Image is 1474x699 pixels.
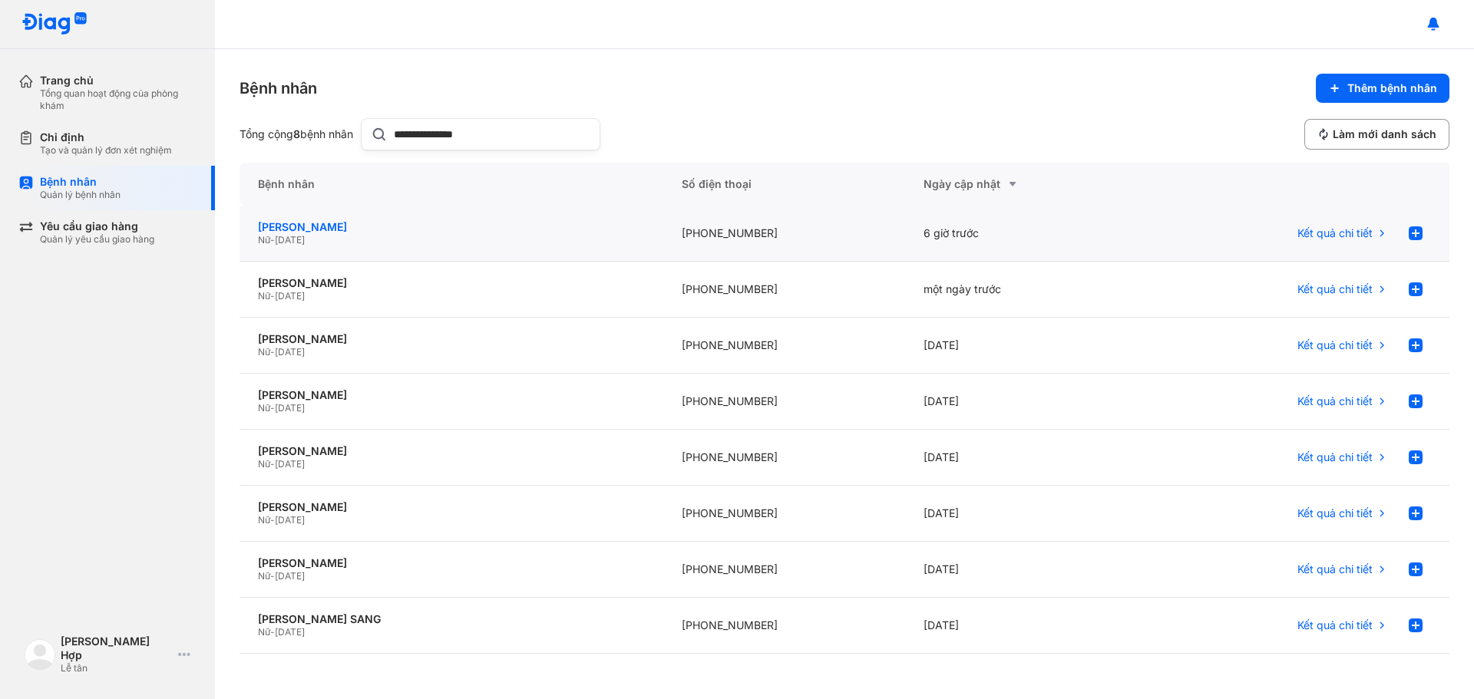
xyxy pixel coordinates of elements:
[905,598,1147,654] div: [DATE]
[663,598,905,654] div: [PHONE_NUMBER]
[905,486,1147,542] div: [DATE]
[663,486,905,542] div: [PHONE_NUMBER]
[258,234,270,246] span: Nữ
[275,570,305,582] span: [DATE]
[905,262,1147,318] div: một ngày trước
[258,626,270,638] span: Nữ
[258,388,645,402] div: [PERSON_NAME]
[905,542,1147,598] div: [DATE]
[40,130,172,144] div: Chỉ định
[21,12,88,36] img: logo
[240,127,355,141] div: Tổng cộng bệnh nhân
[663,542,905,598] div: [PHONE_NUMBER]
[270,346,275,358] span: -
[905,206,1147,262] div: 6 giờ trước
[924,175,1129,193] div: Ngày cập nhật
[1347,81,1437,95] span: Thêm bệnh nhân
[1304,119,1449,150] button: Làm mới danh sách
[40,144,172,157] div: Tạo và quản lý đơn xét nghiệm
[258,290,270,302] span: Nữ
[905,318,1147,374] div: [DATE]
[1297,450,1373,464] span: Kết quả chi tiết
[258,402,270,414] span: Nữ
[275,290,305,302] span: [DATE]
[258,458,270,470] span: Nữ
[258,332,645,346] div: [PERSON_NAME]
[258,220,645,234] div: [PERSON_NAME]
[275,402,305,414] span: [DATE]
[240,77,317,99] div: Bệnh nhân
[270,402,275,414] span: -
[1297,394,1373,408] span: Kết quả chi tiết
[258,556,645,570] div: [PERSON_NAME]
[293,127,300,140] span: 8
[275,234,305,246] span: [DATE]
[258,276,645,290] div: [PERSON_NAME]
[905,430,1147,486] div: [DATE]
[663,163,905,206] div: Số điện thoại
[663,374,905,430] div: [PHONE_NUMBER]
[40,189,121,201] div: Quản lý bệnh nhân
[270,234,275,246] span: -
[258,514,270,526] span: Nữ
[275,346,305,358] span: [DATE]
[663,262,905,318] div: [PHONE_NUMBER]
[40,87,197,112] div: Tổng quan hoạt động của phòng khám
[663,318,905,374] div: [PHONE_NUMBER]
[61,635,172,662] div: [PERSON_NAME] Hợp
[663,206,905,262] div: [PHONE_NUMBER]
[1297,506,1373,520] span: Kết quả chi tiết
[270,458,275,470] span: -
[270,514,275,526] span: -
[40,219,154,233] div: Yêu cầu giao hàng
[258,570,270,582] span: Nữ
[25,639,55,670] img: logo
[275,626,305,638] span: [DATE]
[270,290,275,302] span: -
[1297,338,1373,352] span: Kết quả chi tiết
[270,570,275,582] span: -
[40,74,197,87] div: Trang chủ
[61,662,172,674] div: Lễ tân
[275,514,305,526] span: [DATE]
[258,500,645,514] div: [PERSON_NAME]
[258,444,645,458] div: [PERSON_NAME]
[1297,282,1373,296] span: Kết quả chi tiết
[663,430,905,486] div: [PHONE_NUMBER]
[1297,618,1373,632] span: Kết quả chi tiết
[1333,127,1436,141] span: Làm mới danh sách
[240,163,663,206] div: Bệnh nhân
[258,346,270,358] span: Nữ
[1297,226,1373,240] span: Kết quả chi tiết
[40,175,121,189] div: Bệnh nhân
[1297,562,1373,576] span: Kết quả chi tiết
[258,612,645,626] div: [PERSON_NAME] SANG
[275,458,305,470] span: [DATE]
[1316,74,1449,103] button: Thêm bệnh nhân
[40,233,154,246] div: Quản lý yêu cầu giao hàng
[905,374,1147,430] div: [DATE]
[270,626,275,638] span: -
